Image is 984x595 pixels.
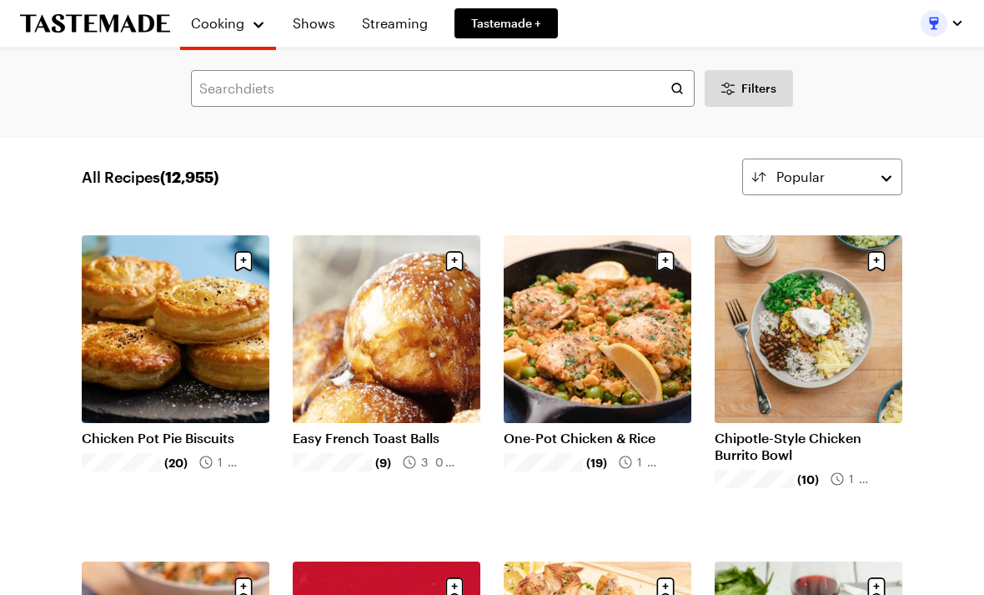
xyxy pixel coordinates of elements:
[921,10,964,37] button: Profile picture
[742,159,902,195] button: Popular
[504,430,691,446] a: One-Pot Chicken & Rice
[228,245,259,277] button: Save recipe
[20,14,170,33] a: To Tastemade Home Page
[861,245,892,277] button: Save recipe
[921,10,947,37] img: Profile picture
[439,245,470,277] button: Save recipe
[82,430,269,446] a: Chicken Pot Pie Biscuits
[776,167,825,187] span: Popular
[650,245,681,277] button: Save recipe
[705,70,793,107] button: Desktop filters
[82,165,218,189] span: All Recipes
[454,8,558,38] a: Tastemade +
[160,168,218,186] span: ( 12,955 )
[191,15,244,31] span: Cooking
[293,430,480,446] a: Easy French Toast Balls
[741,80,776,97] span: Filters
[190,7,266,40] button: Cooking
[471,15,541,32] span: Tastemade +
[715,430,902,463] a: Chipotle-Style Chicken Burrito Bowl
